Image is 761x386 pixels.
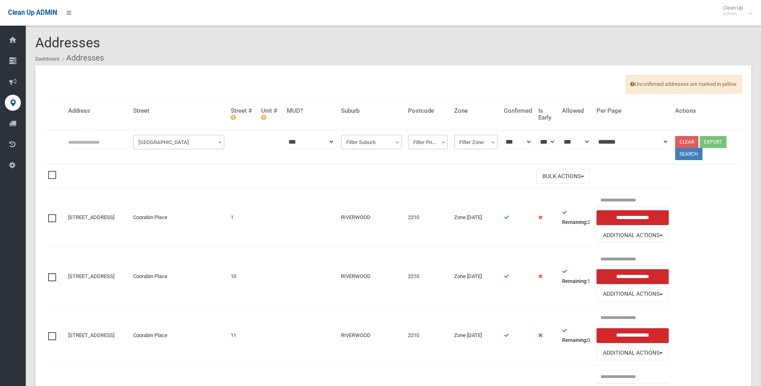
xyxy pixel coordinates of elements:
span: Clean Up ADMIN [8,9,57,16]
a: [STREET_ADDRESS] [68,273,114,279]
td: 2210 [405,188,451,247]
h4: Confirmed [504,108,532,114]
h4: Is Early [538,108,556,121]
a: [STREET_ADDRESS] [68,214,114,220]
h4: Unit # [261,108,280,121]
td: 10 [227,247,258,306]
span: Filter Street [135,137,222,148]
td: 1 [227,188,258,247]
h4: Address [68,108,127,114]
td: 2210 [405,306,451,365]
td: 0 [559,306,593,365]
span: Filter Zone [454,135,497,149]
span: Filter Postcode [410,137,446,148]
button: Export [700,136,727,148]
a: Dashboard [35,56,59,62]
td: RIVERWOOD [338,306,405,365]
button: Additional Actions [597,228,669,243]
td: Zone [DATE] [451,306,501,365]
a: Clear [675,136,698,148]
td: RIVERWOOD [338,188,405,247]
a: [STREET_ADDRESS] [68,332,114,338]
td: Coorabin Place [130,247,227,306]
button: Search [675,148,702,160]
h4: Allowed [562,108,590,114]
button: Bulk Actions [536,169,590,184]
span: Unconfirmed addresses are marked in yellow. [626,75,742,93]
h4: Per Page [597,108,669,114]
strong: Remaining: [562,219,587,225]
span: Filter Suburb [341,135,402,149]
span: Addresses [35,35,100,51]
td: Zone [DATE] [451,247,501,306]
span: Filter Street [133,135,224,149]
span: Clean Up [719,5,751,17]
button: Additional Actions [597,346,669,361]
td: RIVERWOOD [338,247,405,306]
span: Filter Suburb [343,137,400,148]
td: 2 [559,188,593,247]
h4: Postcode [408,108,448,114]
span: Filter Postcode [408,135,448,149]
h4: Suburb [341,108,402,114]
h4: MUD? [287,108,335,114]
td: 2210 [405,247,451,306]
h4: Street # [231,108,255,121]
h4: Zone [454,108,497,114]
button: Additional Actions [597,287,669,302]
span: Filter Zone [456,137,495,148]
small: Admin [723,11,743,17]
strong: Remaining: [562,337,587,343]
td: 11 [227,306,258,365]
h4: Street [133,108,224,114]
li: Addresses [61,51,104,65]
td: Zone [DATE] [451,188,501,247]
td: Coorabin Place [130,306,227,365]
h4: Actions [675,108,739,114]
td: Coorabin Place [130,188,227,247]
strong: Remaining: [562,278,587,284]
td: 1 [559,247,593,306]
